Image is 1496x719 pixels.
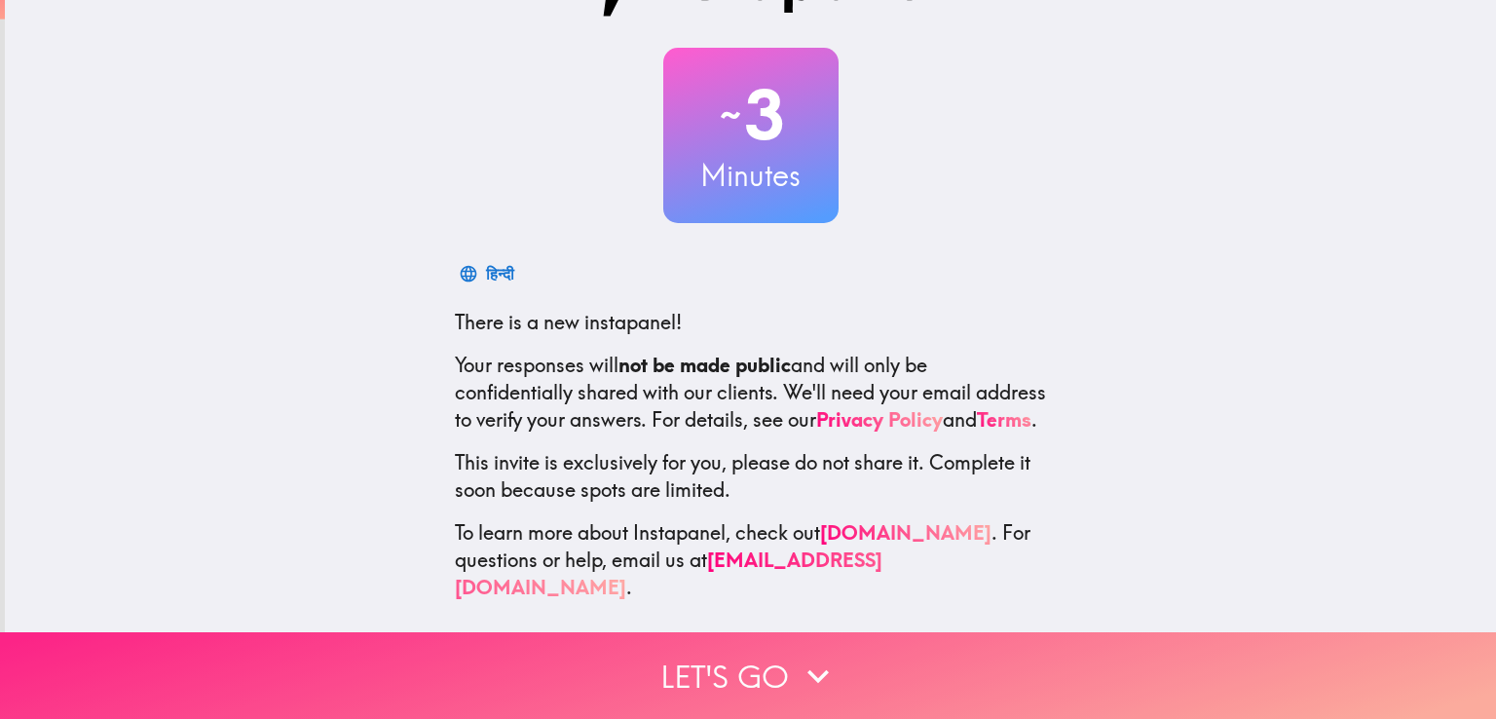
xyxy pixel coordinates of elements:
div: हिन्दी [486,260,514,287]
p: This invite is exclusively for you, please do not share it. Complete it soon because spots are li... [455,449,1047,504]
a: [EMAIL_ADDRESS][DOMAIN_NAME] [455,548,882,599]
b: not be made public [618,353,791,377]
a: [DOMAIN_NAME] [820,520,991,545]
p: To learn more about Instapanel, check out . For questions or help, email us at . [455,519,1047,601]
button: हिन्दी [455,254,522,293]
h3: Minutes [663,155,839,196]
p: Your responses will and will only be confidentially shared with our clients. We'll need your emai... [455,352,1047,434]
span: ~ [717,86,744,144]
span: There is a new instapanel! [455,310,682,334]
h2: 3 [663,75,839,155]
a: Terms [977,407,1031,432]
a: Privacy Policy [816,407,943,432]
